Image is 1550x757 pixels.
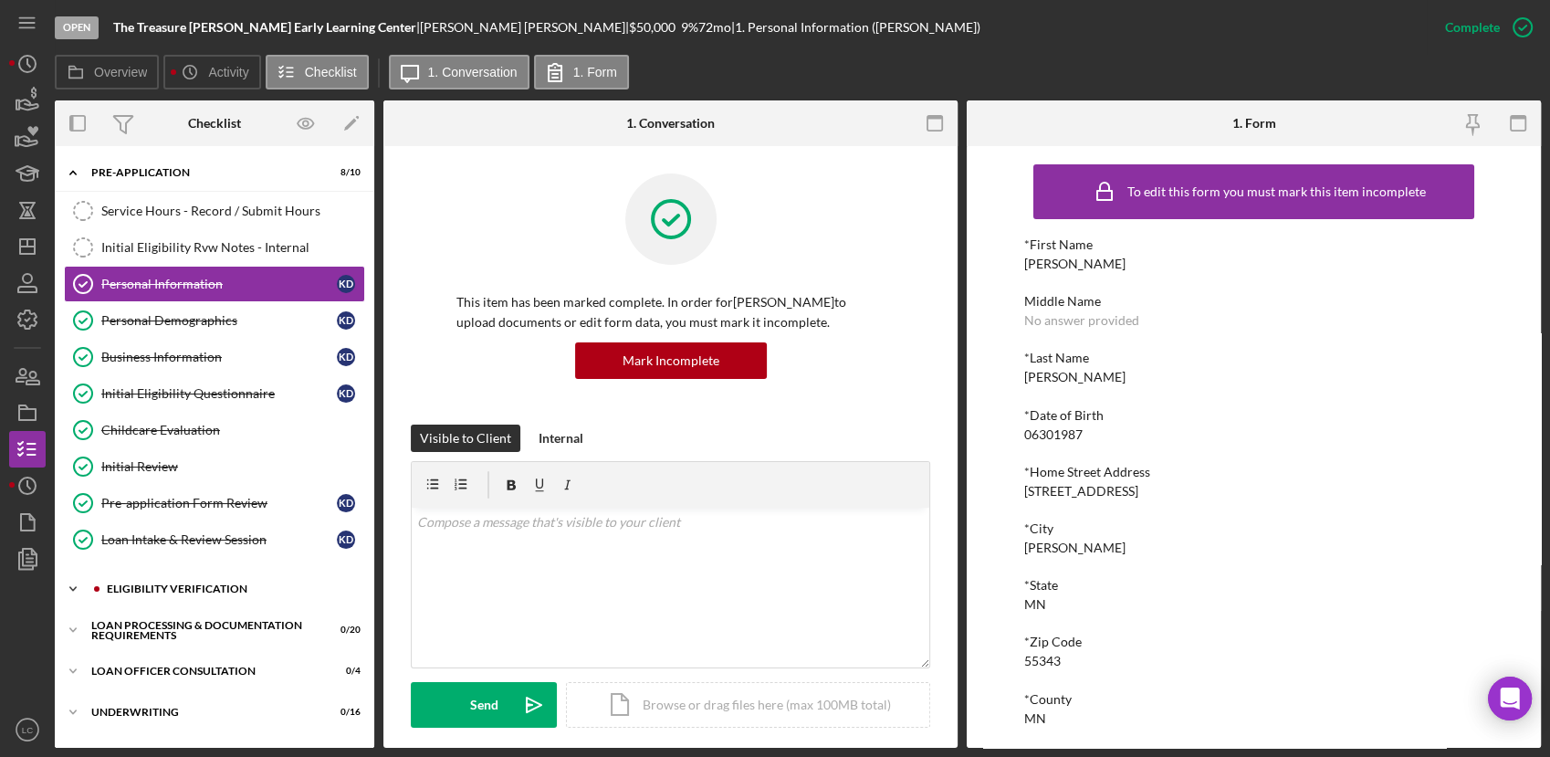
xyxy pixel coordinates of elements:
[456,292,885,333] p: This item has been marked complete. In order for [PERSON_NAME] to upload documents or edit form d...
[575,342,767,379] button: Mark Incomplete
[55,16,99,39] div: Open
[305,65,357,79] label: Checklist
[101,423,364,437] div: Childcare Evaluation
[113,19,416,35] b: The Treasure [PERSON_NAME] Early Learning Center
[1024,313,1139,328] div: No answer provided
[101,459,364,474] div: Initial Review
[337,494,355,512] div: K D
[681,20,698,35] div: 9 %
[1024,711,1046,726] div: MN
[64,302,365,339] a: Personal DemographicsKD
[1024,257,1126,271] div: [PERSON_NAME]
[64,229,365,266] a: Initial Eligibility Rvw Notes - Internal
[573,65,617,79] label: 1. Form
[101,240,364,255] div: Initial Eligibility Rvw Notes - Internal
[1488,677,1532,720] div: Open Intercom Messenger
[328,625,361,636] div: 0 / 20
[1427,9,1541,46] button: Complete
[389,55,529,89] button: 1. Conversation
[91,620,315,641] div: Loan Processing & Documentation Requirements
[337,275,355,293] div: K D
[1024,578,1483,593] div: *State
[188,116,241,131] div: Checklist
[623,342,719,379] div: Mark Incomplete
[428,65,518,79] label: 1. Conversation
[328,167,361,178] div: 8 / 10
[1445,9,1500,46] div: Complete
[91,707,315,718] div: Underwriting
[470,682,498,728] div: Send
[1024,654,1061,668] div: 55343
[1024,692,1483,707] div: *County
[629,19,676,35] span: $50,000
[101,496,337,510] div: Pre-application Form Review
[529,425,592,452] button: Internal
[420,425,511,452] div: Visible to Client
[64,485,365,521] a: Pre-application Form ReviewKD
[55,55,159,89] button: Overview
[113,20,420,35] div: |
[107,584,351,594] div: Eligibility Verification
[1024,427,1083,442] div: 06301987
[101,204,364,218] div: Service Hours - Record / Submit Hours
[337,384,355,403] div: K D
[64,412,365,448] a: Childcare Evaluation
[9,711,46,748] button: LC
[1024,541,1126,555] div: [PERSON_NAME]
[266,55,369,89] button: Checklist
[101,532,337,547] div: Loan Intake & Review Session
[91,666,315,677] div: Loan Officer Consultation
[337,348,355,366] div: K D
[1024,351,1483,365] div: *Last Name
[626,116,715,131] div: 1. Conversation
[411,682,557,728] button: Send
[64,266,365,302] a: Personal InformationKD
[1024,597,1046,612] div: MN
[1024,370,1126,384] div: [PERSON_NAME]
[420,20,629,35] div: [PERSON_NAME] [PERSON_NAME] |
[328,666,361,677] div: 0 / 4
[101,313,337,328] div: Personal Demographics
[91,167,315,178] div: Pre-Application
[101,350,337,364] div: Business Information
[1024,465,1483,479] div: *Home Street Address
[64,193,365,229] a: Service Hours - Record / Submit Hours
[22,725,33,735] text: LC
[698,20,731,35] div: 72 mo
[337,531,355,549] div: K D
[731,20,980,35] div: | 1. Personal Information ([PERSON_NAME])
[101,386,337,401] div: Initial Eligibility Questionnaire
[163,55,260,89] button: Activity
[411,425,520,452] button: Visible to Client
[64,448,365,485] a: Initial Review
[1024,294,1483,309] div: Middle Name
[539,425,583,452] div: Internal
[64,521,365,558] a: Loan Intake & Review SessionKD
[1024,408,1483,423] div: *Date of Birth
[94,65,147,79] label: Overview
[208,65,248,79] label: Activity
[1024,521,1483,536] div: *City
[337,311,355,330] div: K D
[534,55,629,89] button: 1. Form
[64,375,365,412] a: Initial Eligibility QuestionnaireKD
[328,707,361,718] div: 0 / 16
[1127,184,1426,199] div: To edit this form you must mark this item incomplete
[1024,484,1138,499] div: [STREET_ADDRESS]
[64,339,365,375] a: Business InformationKD
[1024,237,1483,252] div: *First Name
[101,277,337,291] div: Personal Information
[1024,635,1483,649] div: *Zip Code
[1232,116,1276,131] div: 1. Form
